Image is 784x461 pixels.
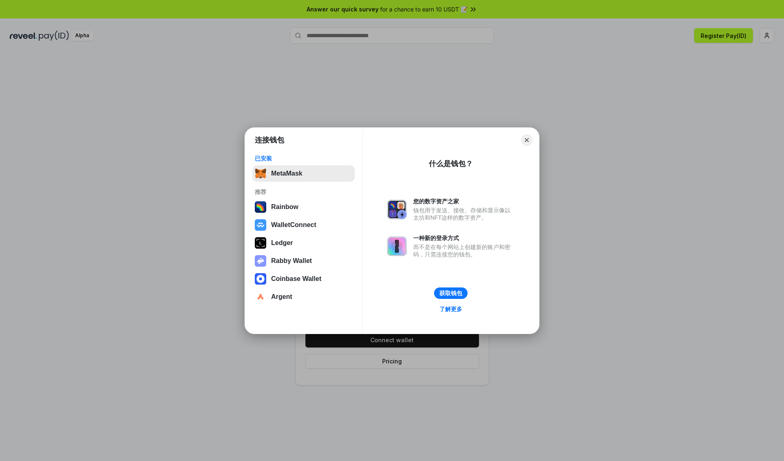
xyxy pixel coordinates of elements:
[252,289,355,305] button: Argent
[439,305,462,313] div: 了解更多
[271,170,302,177] div: MetaMask
[252,165,355,182] button: MetaMask
[271,221,316,229] div: WalletConnect
[255,155,352,162] div: 已安装
[255,237,266,249] img: svg+xml,%3Csvg%20xmlns%3D%22http%3A%2F%2Fwww.w3.org%2F2000%2Fsvg%22%20width%3D%2228%22%20height%3...
[255,188,352,196] div: 推荐
[387,236,407,256] img: svg+xml,%3Csvg%20xmlns%3D%22http%3A%2F%2Fwww.w3.org%2F2000%2Fsvg%22%20fill%3D%22none%22%20viewBox...
[271,275,321,283] div: Coinbase Wallet
[255,201,266,213] img: svg+xml,%3Csvg%20width%3D%22120%22%20height%3D%22120%22%20viewBox%3D%220%200%20120%20120%22%20fil...
[255,219,266,231] img: svg+xml,%3Csvg%20width%3D%2228%22%20height%3D%2228%22%20viewBox%3D%220%200%2028%2028%22%20fill%3D...
[271,203,298,211] div: Rainbow
[255,291,266,303] img: svg+xml,%3Csvg%20width%3D%2228%22%20height%3D%2228%22%20viewBox%3D%220%200%2028%2028%22%20fill%3D...
[434,304,467,314] a: 了解更多
[387,200,407,219] img: svg+xml,%3Csvg%20xmlns%3D%22http%3A%2F%2Fwww.w3.org%2F2000%2Fsvg%22%20fill%3D%22none%22%20viewBox...
[521,134,532,146] button: Close
[255,168,266,179] img: svg+xml,%3Csvg%20fill%3D%22none%22%20height%3D%2233%22%20viewBox%3D%220%200%2035%2033%22%20width%...
[271,239,293,247] div: Ledger
[252,253,355,269] button: Rabby Wallet
[255,255,266,267] img: svg+xml,%3Csvg%20xmlns%3D%22http%3A%2F%2Fwww.w3.org%2F2000%2Fsvg%22%20fill%3D%22none%22%20viewBox...
[252,235,355,251] button: Ledger
[413,207,514,221] div: 钱包用于发送、接收、存储和显示像以太坊和NFT这样的数字资产。
[429,159,473,169] div: 什么是钱包？
[271,257,312,265] div: Rabby Wallet
[255,135,284,145] h1: 连接钱包
[255,273,266,285] img: svg+xml,%3Csvg%20width%3D%2228%22%20height%3D%2228%22%20viewBox%3D%220%200%2028%2028%22%20fill%3D...
[252,271,355,287] button: Coinbase Wallet
[252,217,355,233] button: WalletConnect
[271,293,292,301] div: Argent
[252,199,355,215] button: Rainbow
[413,198,514,205] div: 您的数字资产之家
[413,234,514,242] div: 一种新的登录方式
[413,243,514,258] div: 而不是在每个网站上创建新的账户和密码，只需连接您的钱包。
[439,290,462,297] div: 获取钱包
[434,287,468,299] button: 获取钱包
